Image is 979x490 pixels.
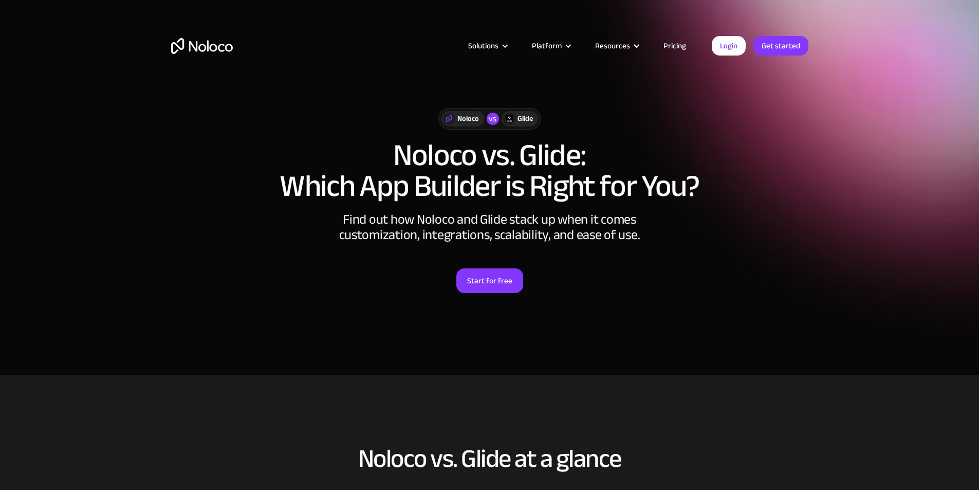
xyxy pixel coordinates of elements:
[171,445,808,473] h2: Noloco vs. Glide at a glance
[753,36,808,56] a: Get started
[519,39,582,52] div: Platform
[336,212,644,243] div: Find out how Noloco and Glide stack up when it comes customization, integrations, scalability, an...
[456,268,523,293] a: Start for free
[595,39,630,52] div: Resources
[651,39,699,52] a: Pricing
[532,39,562,52] div: Platform
[487,113,499,125] div: vs
[712,36,746,56] a: Login
[455,39,519,52] div: Solutions
[457,113,479,124] div: Noloco
[518,113,533,124] div: Glide
[582,39,651,52] div: Resources
[171,140,808,202] h1: Noloco vs. Glide: Which App Builder is Right for You?
[468,39,498,52] div: Solutions
[171,38,233,54] a: home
